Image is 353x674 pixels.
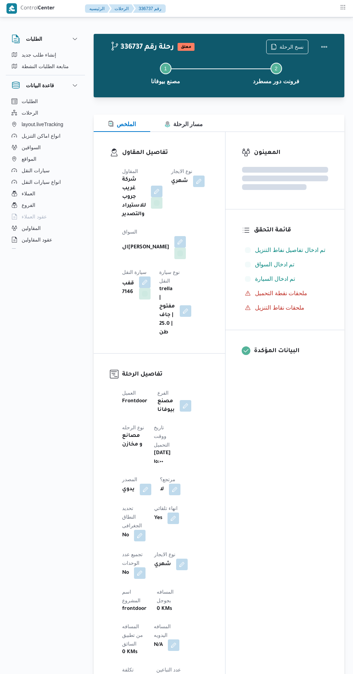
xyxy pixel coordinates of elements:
h3: تفاصيل الرحلة [122,370,209,380]
button: الطلبات [12,35,79,43]
b: لا [160,485,164,494]
span: الفروع [22,201,35,209]
b: معلق [181,45,191,49]
span: تم ادخال السيارة [255,276,295,282]
span: متابعة الطلبات النشطة [22,62,69,71]
span: نوع سيارة النقل [159,269,180,284]
span: مصنع بيوفانا [151,77,180,86]
b: N/A [154,641,163,649]
b: [DATE] ١٥:٠٠ [154,449,175,466]
span: نوع الايجار [171,168,192,174]
b: 0 KMs [157,605,172,613]
span: المواقع [22,155,36,163]
img: X8yXhbKr1z7QwAAAABJRU5ErkJggg== [6,3,17,14]
button: فرونت دور مسطرد [221,54,331,92]
span: ملحقات نقطة التحميل [255,289,307,298]
b: 0 KMs [122,648,138,657]
button: العملاء [9,188,82,199]
span: تم ادخال تفاصيل نفاط التنزيل [255,247,325,253]
button: ملحقات نقاط التنزيل [242,302,328,314]
span: تم ادخال السواق [255,260,294,269]
button: المقاولين [9,222,82,234]
button: الطلبات [9,96,82,107]
span: مسار الرحلة [165,121,203,127]
span: تحديد النطاق الجغرافى [122,505,142,528]
button: السواقين [9,142,82,153]
b: Frontdoor [122,397,147,406]
b: No [122,531,129,540]
h3: الطلبات [26,35,42,43]
span: 2 [275,66,278,71]
span: الطلبات [22,97,38,106]
button: متابعة الطلبات النشطة [9,61,82,72]
b: trella | مفتوح | جاف | 25.0 طن [159,285,175,337]
button: ملحقات نقطة التحميل [242,288,328,299]
b: مصانع و مخازن [122,432,144,449]
button: عقود المقاولين [9,234,82,245]
span: ملحقات نقطة التحميل [255,290,307,296]
b: قفب 7146 [122,279,134,297]
b: Center [38,6,55,12]
span: نوع الايجار [154,551,175,557]
span: عقود المقاولين [22,235,52,244]
span: إنشاء طلب جديد [22,50,56,59]
span: ملحقات نقاط التنزيل [255,303,304,312]
span: تم ادخال السواق [255,261,294,267]
button: انواع اماكن التنزيل [9,130,82,142]
span: اجهزة التليفون [22,247,52,256]
b: شهري [171,177,188,186]
button: تم ادخال السواق [242,259,328,270]
span: الفرع [157,390,169,396]
button: انواع سيارات النقل [9,176,82,188]
button: الفروع [9,199,82,211]
span: فرونت دور مسطرد [253,77,299,86]
span: المقاول [122,168,138,174]
span: تجميع عدد الوحدات [122,551,143,566]
span: 1 [164,66,167,71]
button: الرحلات [9,107,82,119]
button: layout.liveTracking [9,119,82,130]
span: المسافه من تطبيق السائق [122,624,143,647]
div: قاعدة البيانات [6,96,85,252]
h3: المعينون [254,148,328,158]
button: قاعدة البيانات [12,81,79,90]
span: المسافه بجوجل [157,589,174,603]
b: شركة غريب جروب للاستيراد والتصدير [122,176,146,219]
span: تم ادخال السيارة [255,275,295,283]
b: frontdoor [122,605,147,613]
div: الطلبات [6,49,85,75]
span: العميل [122,390,136,396]
span: layout.liveTracking [22,120,63,129]
b: شهري [154,560,171,569]
span: انهاء تلقائي [154,505,178,511]
button: Actions [317,40,331,54]
button: سيارات النقل [9,165,82,176]
span: تاريخ ووقت التحميل [154,425,170,448]
span: السواق [122,229,137,235]
span: عقود العملاء [22,212,47,221]
b: مصنع بيوفانا [157,397,175,414]
b: ال[PERSON_NAME] [122,243,169,252]
button: مصنع بيوفانا [110,54,221,92]
h2: 336737 رحلة رقم [110,43,174,52]
span: نوع الرحله [122,425,144,430]
button: تم ادخال السيارة [242,273,328,285]
button: نسخ الرحلة [266,40,308,54]
span: العملاء [22,189,35,198]
span: سيارات النقل [22,166,50,175]
b: Yes [154,514,162,523]
h3: قائمة التحقق [254,226,328,235]
b: No [122,569,129,577]
button: عقود العملاء [9,211,82,222]
button: اجهزة التليفون [9,245,82,257]
span: ملحقات نقاط التنزيل [255,305,304,311]
h3: تفاصيل المقاول [122,148,209,158]
button: تم ادخال تفاصيل نفاط التنزيل [242,244,328,256]
span: سيارة النقل [122,269,147,275]
span: المقاولين [22,224,41,232]
button: المواقع [9,153,82,165]
button: 336737 رقم [133,4,166,13]
span: المصدر [122,476,137,482]
span: انواع سيارات النقل [22,178,61,186]
span: الرحلات [22,108,38,117]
